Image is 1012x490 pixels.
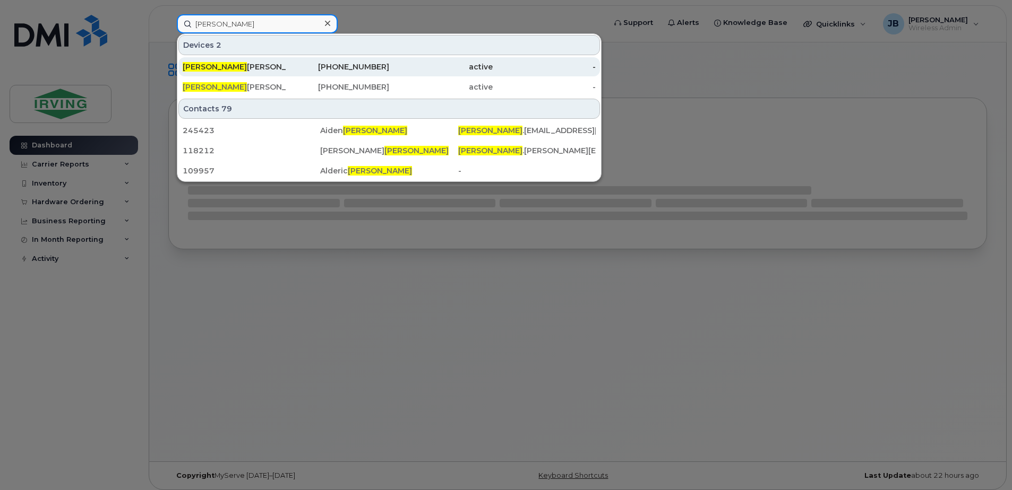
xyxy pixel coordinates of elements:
[216,40,221,50] span: 2
[458,126,522,135] span: [PERSON_NAME]
[384,146,449,155] span: [PERSON_NAME]
[183,125,320,136] div: 245423
[320,165,458,176] div: Alderic
[286,82,390,92] div: [PHONE_NUMBER]
[183,145,320,156] div: 118212
[389,62,493,72] div: active
[183,62,286,72] div: [PERSON_NAME]
[178,141,600,160] a: 118212[PERSON_NAME][PERSON_NAME][PERSON_NAME].[PERSON_NAME][EMAIL_ADDRESS][PERSON_NAME][DOMAIN_NAME]
[493,82,596,92] div: -
[343,126,407,135] span: [PERSON_NAME]
[458,145,596,156] div: .[PERSON_NAME][EMAIL_ADDRESS][PERSON_NAME][DOMAIN_NAME]
[183,62,247,72] span: [PERSON_NAME]
[389,82,493,92] div: active
[178,99,600,119] div: Contacts
[320,145,458,156] div: [PERSON_NAME]
[320,125,458,136] div: Aiden
[178,35,600,55] div: Devices
[183,82,247,92] span: [PERSON_NAME]
[178,77,600,97] a: [PERSON_NAME][PERSON_NAME][PHONE_NUMBER]active-
[183,82,286,92] div: [PERSON_NAME]
[178,121,600,140] a: 245423Aiden[PERSON_NAME][PERSON_NAME].[EMAIL_ADDRESS][DOMAIN_NAME]
[183,165,320,176] div: 109957
[458,165,596,176] div: -
[348,166,412,176] span: [PERSON_NAME]
[493,62,596,72] div: -
[458,146,522,155] span: [PERSON_NAME]
[221,103,232,114] span: 79
[178,57,600,76] a: [PERSON_NAME][PERSON_NAME][PHONE_NUMBER]active-
[286,62,390,72] div: [PHONE_NUMBER]
[178,161,600,180] a: 109957Alderic[PERSON_NAME]-
[458,125,596,136] div: .[EMAIL_ADDRESS][DOMAIN_NAME]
